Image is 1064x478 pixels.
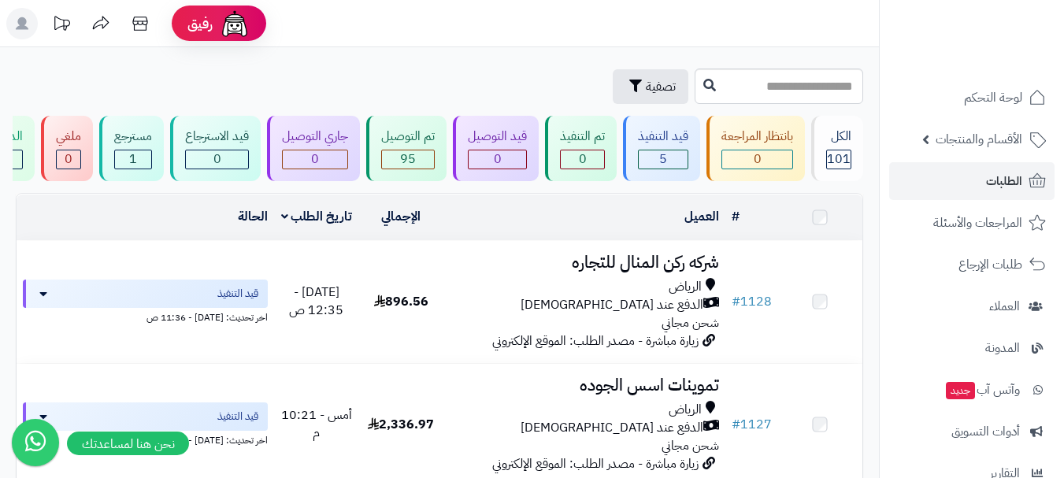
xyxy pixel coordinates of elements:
div: 0 [57,150,80,169]
span: شحن مجاني [662,436,719,455]
a: تاريخ الطلب [281,207,353,226]
span: 0 [311,150,319,169]
span: زيارة مباشرة - مصدر الطلب: الموقع الإلكتروني [492,332,699,350]
span: أدوات التسويق [951,421,1020,443]
div: الكل [826,128,851,146]
span: طلبات الإرجاع [958,254,1022,276]
span: 0 [494,150,502,169]
div: اخر تحديث: [DATE] - 11:36 ص [23,308,268,324]
a: الطلبات [889,162,1055,200]
div: 1 [115,150,151,169]
span: الرياض [669,278,702,296]
span: العملاء [989,295,1020,317]
a: العملاء [889,287,1055,325]
a: ملغي 0 [38,116,96,181]
a: بانتظار المراجعة 0 [703,116,808,181]
a: #1127 [732,415,772,434]
div: تم التوصيل [381,128,435,146]
a: # [732,207,740,226]
span: لوحة التحكم [964,87,1022,109]
span: 0 [213,150,221,169]
span: 5 [659,150,667,169]
span: قيد التنفيذ [217,409,258,424]
span: [DATE] - 12:35 ص [289,283,343,320]
a: الحالة [238,207,268,226]
span: الرياض [669,401,702,419]
div: اخر تحديث: [DATE] - 11:36 ص [23,431,268,447]
span: 896.56 [374,292,428,311]
span: 2,336.97 [368,415,434,434]
span: 0 [754,150,762,169]
span: 0 [579,150,587,169]
span: شحن مجاني [662,313,719,332]
a: جاري التوصيل 0 [264,116,363,181]
span: 101 [827,150,851,169]
div: قيد التنفيذ [638,128,688,146]
a: أدوات التسويق [889,413,1055,450]
span: الدفع عند [DEMOGRAPHIC_DATA] [521,419,703,437]
span: أمس - 10:21 م [281,406,352,443]
div: 5 [639,150,688,169]
div: قيد التوصيل [468,128,527,146]
span: قيد التنفيذ [217,286,258,302]
span: # [732,292,740,311]
a: قيد التوصيل 0 [450,116,542,181]
span: 95 [400,150,416,169]
span: زيارة مباشرة - مصدر الطلب: الموقع الإلكتروني [492,454,699,473]
a: طلبات الإرجاع [889,246,1055,283]
span: الطلبات [986,170,1022,192]
span: تصفية [646,77,676,96]
div: 0 [469,150,526,169]
h3: شركه ركن المنال للتجاره [450,254,719,272]
span: رفيق [187,14,213,33]
div: تم التنفيذ [560,128,605,146]
div: 95 [382,150,434,169]
div: بانتظار المراجعة [721,128,793,146]
a: المدونة [889,329,1055,367]
a: قيد التنفيذ 5 [620,116,703,181]
span: وآتس آب [944,379,1020,401]
a: الإجمالي [381,207,421,226]
button: تصفية [613,69,688,104]
div: جاري التوصيل [282,128,348,146]
span: الدفع عند [DEMOGRAPHIC_DATA] [521,296,703,314]
div: مسترجع [114,128,152,146]
h3: تموينات اسس الجوده [450,376,719,395]
a: مسترجع 1 [96,116,167,181]
span: المدونة [985,337,1020,359]
a: تم التوصيل 95 [363,116,450,181]
a: تم التنفيذ 0 [542,116,620,181]
a: وآتس آبجديد [889,371,1055,409]
span: 1 [129,150,137,169]
div: 0 [283,150,347,169]
span: المراجعات والأسئلة [933,212,1022,234]
img: ai-face.png [219,8,250,39]
div: 0 [722,150,792,169]
a: تحديثات المنصة [42,8,81,43]
a: #1128 [732,292,772,311]
div: 0 [186,150,248,169]
a: قيد الاسترجاع 0 [167,116,264,181]
div: 0 [561,150,604,169]
a: العميل [684,207,719,226]
span: جديد [946,382,975,399]
a: الكل101 [808,116,866,181]
span: الأقسام والمنتجات [936,128,1022,150]
div: ملغي [56,128,81,146]
div: قيد الاسترجاع [185,128,249,146]
span: 0 [65,150,72,169]
a: لوحة التحكم [889,79,1055,117]
span: # [732,415,740,434]
a: المراجعات والأسئلة [889,204,1055,242]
